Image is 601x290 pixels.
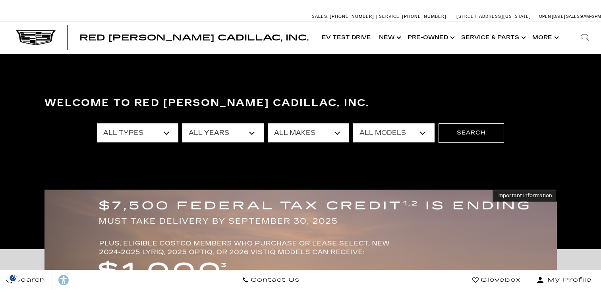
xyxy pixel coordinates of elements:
button: Important Information [493,190,557,202]
select: Filter by year [182,123,264,142]
a: Sales: [PHONE_NUMBER] [312,14,376,19]
select: Filter by make [268,123,349,142]
a: [STREET_ADDRESS][US_STATE] [456,14,531,19]
a: Pre-Owned [404,22,457,54]
a: Contact Us [236,270,306,290]
span: Contact Us [249,275,300,286]
span: Open [DATE] [539,14,565,19]
img: Cadillac Dark Logo with Cadillac White Text [16,30,56,45]
button: Search [439,123,504,142]
span: Sales: [312,14,329,19]
a: Service & Parts [457,22,528,54]
span: Sales: [566,14,580,19]
span: My Profile [544,275,592,286]
a: Glovebox [466,270,527,290]
a: Service: [PHONE_NUMBER] [376,14,448,19]
select: Filter by type [97,123,178,142]
img: Opt-Out Icon [4,274,22,282]
select: Filter by model [353,123,435,142]
button: More [528,22,561,54]
span: [PHONE_NUMBER] [402,14,446,19]
a: EV Test Drive [318,22,375,54]
h3: Welcome to Red [PERSON_NAME] Cadillac, Inc. [44,95,557,111]
button: Open user profile menu [527,270,601,290]
a: New [375,22,404,54]
span: [PHONE_NUMBER] [330,14,374,19]
span: Important Information [497,192,552,199]
span: Red [PERSON_NAME] Cadillac, Inc. [79,33,309,42]
a: Red [PERSON_NAME] Cadillac, Inc. [79,34,309,42]
span: 9 AM-6 PM [580,14,601,19]
span: Glovebox [479,275,521,286]
section: Click to Open Cookie Consent Modal [4,274,22,282]
span: Service: [379,14,401,19]
span: Search [12,275,45,286]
